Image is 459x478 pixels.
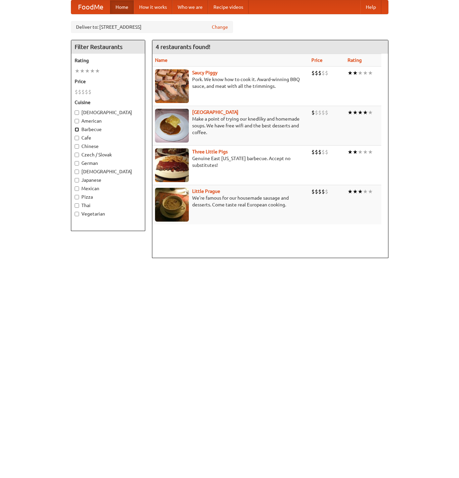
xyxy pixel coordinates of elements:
[75,185,142,192] label: Mexican
[75,177,142,183] label: Japanese
[75,212,79,216] input: Vegetarian
[311,69,315,77] li: $
[75,109,142,116] label: [DEMOGRAPHIC_DATA]
[75,118,142,124] label: American
[155,155,306,169] p: Genuine East [US_STATE] barbecue. Accept no substitutes!
[358,109,363,116] li: ★
[172,0,208,14] a: Who we are
[155,109,189,143] img: czechpoint.jpg
[325,69,328,77] li: $
[360,0,381,14] a: Help
[348,57,362,63] a: Rating
[315,109,318,116] li: $
[75,203,79,208] input: Thai
[318,69,322,77] li: $
[192,188,220,194] b: Little Prague
[75,144,79,149] input: Chinese
[348,148,353,156] li: ★
[322,109,325,116] li: $
[155,188,189,222] img: littleprague.jpg
[363,69,368,77] li: ★
[78,88,81,96] li: $
[75,170,79,174] input: [DEMOGRAPHIC_DATA]
[75,143,142,150] label: Chinese
[208,0,249,14] a: Recipe videos
[348,69,353,77] li: ★
[155,69,189,103] img: saucy.jpg
[75,186,79,191] input: Mexican
[311,57,323,63] a: Price
[155,57,168,63] a: Name
[315,188,318,195] li: $
[368,109,373,116] li: ★
[155,76,306,90] p: Pork. We know how to cook it. Award-winning BBQ sauce, and meat with all the trimmings.
[155,148,189,182] img: littlepigs.jpg
[368,69,373,77] li: ★
[71,0,110,14] a: FoodMe
[85,67,90,75] li: ★
[75,119,79,123] input: American
[75,194,142,200] label: Pizza
[75,99,142,106] h5: Cuisine
[315,148,318,156] li: $
[75,127,79,132] input: Barbecue
[192,70,218,75] a: Saucy Piggy
[358,188,363,195] li: ★
[358,69,363,77] li: ★
[311,109,315,116] li: $
[363,188,368,195] li: ★
[75,160,142,167] label: German
[363,109,368,116] li: ★
[75,210,142,217] label: Vegetarian
[322,148,325,156] li: $
[353,188,358,195] li: ★
[75,151,142,158] label: Czech / Slovak
[353,69,358,77] li: ★
[110,0,134,14] a: Home
[75,67,80,75] li: ★
[348,109,353,116] li: ★
[75,153,79,157] input: Czech / Slovak
[311,188,315,195] li: $
[156,44,210,50] ng-pluralize: 4 restaurants found!
[75,195,79,199] input: Pizza
[353,148,358,156] li: ★
[85,88,88,96] li: $
[368,188,373,195] li: ★
[88,88,92,96] li: $
[155,116,306,136] p: Make a point of trying our knedlíky and homemade soups. We have free wifi and the best desserts a...
[358,148,363,156] li: ★
[348,188,353,195] li: ★
[192,149,228,154] a: Three Little Pigs
[75,88,78,96] li: $
[192,109,238,115] a: [GEOGRAPHIC_DATA]
[322,69,325,77] li: $
[155,195,306,208] p: We're famous for our housemade sausage and desserts. Come taste real European cooking.
[75,168,142,175] label: [DEMOGRAPHIC_DATA]
[325,148,328,156] li: $
[75,136,79,140] input: Cafe
[75,134,142,141] label: Cafe
[75,178,79,182] input: Japanese
[71,40,145,54] h4: Filter Restaurants
[90,67,95,75] li: ★
[212,24,228,30] a: Change
[353,109,358,116] li: ★
[71,21,233,33] div: Deliver to: [STREET_ADDRESS]
[134,0,172,14] a: How it works
[368,148,373,156] li: ★
[75,110,79,115] input: [DEMOGRAPHIC_DATA]
[75,78,142,85] h5: Price
[75,57,142,64] h5: Rating
[95,67,100,75] li: ★
[75,126,142,133] label: Barbecue
[318,148,322,156] li: $
[315,69,318,77] li: $
[325,109,328,116] li: $
[75,161,79,166] input: German
[322,188,325,195] li: $
[325,188,328,195] li: $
